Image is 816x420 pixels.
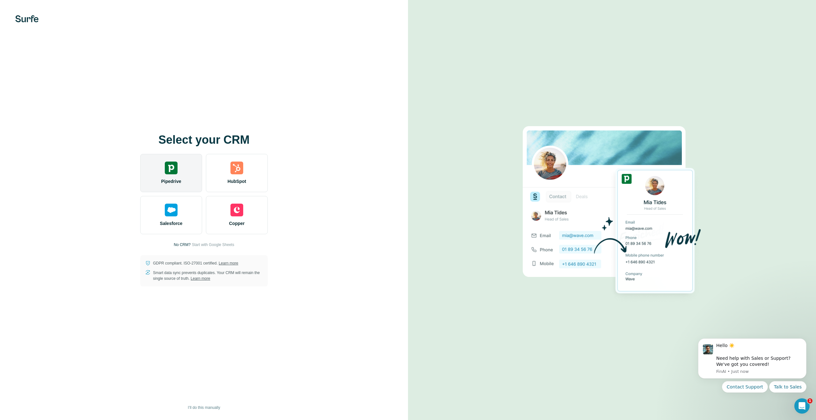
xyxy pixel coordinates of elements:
[688,330,816,417] iframe: Intercom notifications message
[192,242,234,248] button: Start with Google Sheets
[523,115,701,305] img: PIPEDRIVE image
[230,162,243,174] img: hubspot's logo
[140,134,268,146] h1: Select your CRM
[161,178,181,185] span: Pipedrive
[230,204,243,216] img: copper's logo
[794,398,810,414] iframe: Intercom live chat
[191,276,210,281] a: Learn more
[160,220,183,227] span: Salesforce
[153,260,238,266] p: GDPR compliant. ISO-27001 certified.
[183,403,224,412] button: I’ll do this manually
[174,242,191,248] p: No CRM?
[229,220,245,227] span: Copper
[165,204,178,216] img: salesforce's logo
[188,405,220,410] span: I’ll do this manually
[165,162,178,174] img: pipedrive's logo
[153,270,263,281] p: Smart data sync prevents duplicates. Your CRM will remain the single source of truth.
[807,398,812,403] span: 1
[219,261,238,265] a: Learn more
[228,178,246,185] span: HubSpot
[15,15,39,22] img: Surfe's logo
